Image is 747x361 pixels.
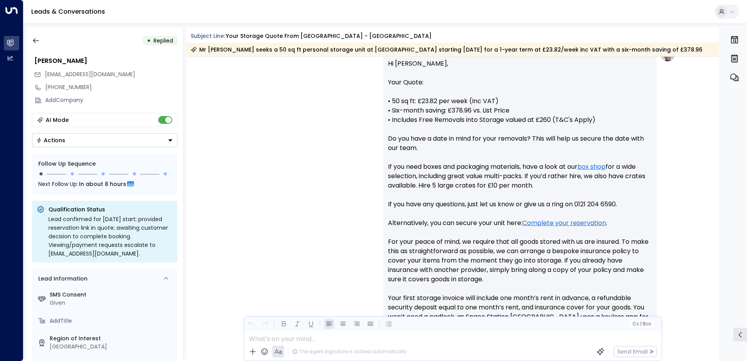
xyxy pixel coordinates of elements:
[191,46,702,54] div: Mr [PERSON_NAME] seeks a 50 sq ft personal storage unit at [GEOGRAPHIC_DATA] starting [DATE] for ...
[34,56,177,66] div: [PERSON_NAME]
[32,133,177,147] button: Actions
[36,275,88,283] div: Lead Information
[260,319,270,329] button: Redo
[50,343,174,351] div: [GEOGRAPHIC_DATA]
[46,116,69,124] div: AI Mode
[632,321,651,327] span: Cc Bcc
[38,180,171,188] div: Next Follow Up:
[147,34,151,48] div: •
[45,70,135,79] span: smfi1977@aol.com
[247,319,256,329] button: Undo
[522,218,606,228] a: Complete your reservation
[38,160,171,168] div: Follow Up Sequence
[45,96,177,104] div: AddCompany
[48,206,173,213] p: Qualification Status
[31,7,105,16] a: Leads & Conversations
[191,32,225,40] span: Subject Line:
[50,317,174,325] div: AddTitle
[388,59,652,359] p: Hi [PERSON_NAME], Your Quote: • 50 sq ft: £23.82 per week (Inc VAT) • Six-month saving: £378.96 v...
[45,83,177,91] div: [PHONE_NUMBER]
[640,321,642,327] span: |
[226,32,432,40] div: Your storage quote from [GEOGRAPHIC_DATA] - [GEOGRAPHIC_DATA]
[50,291,174,299] label: SMS Consent
[50,299,174,307] div: Given
[154,37,173,45] span: Replied
[292,348,406,355] div: The agent signature is added automatically
[36,137,65,144] div: Actions
[629,320,654,328] button: Cc|Bcc
[50,334,174,343] label: Region of Interest
[79,180,126,188] span: In about 8 hours
[48,215,173,258] div: Lead confirmed for [DATE] start; provided reservation link in quote; awaiting customer decision t...
[577,162,606,172] a: box shop
[32,133,177,147] div: Button group with a nested menu
[45,70,135,78] span: [EMAIL_ADDRESS][DOMAIN_NAME]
